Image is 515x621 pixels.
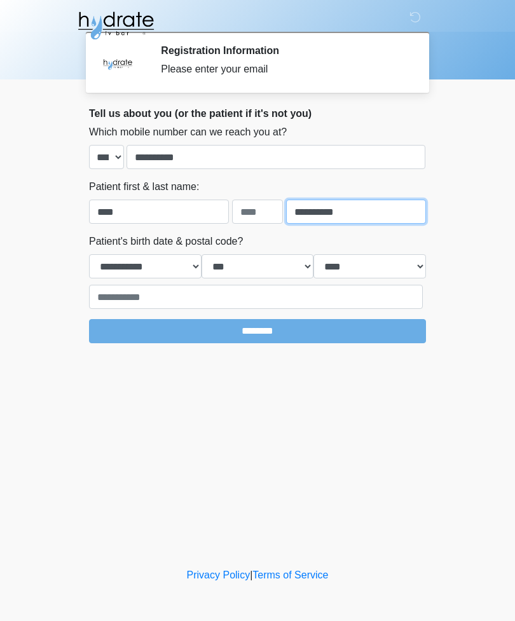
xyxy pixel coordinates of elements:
[187,570,251,580] a: Privacy Policy
[99,44,137,83] img: Agent Avatar
[89,234,243,249] label: Patient's birth date & postal code?
[252,570,328,580] a: Terms of Service
[250,570,252,580] a: |
[161,62,407,77] div: Please enter your email
[89,179,199,194] label: Patient first & last name:
[89,125,287,140] label: Which mobile number can we reach you at?
[89,107,426,119] h2: Tell us about you (or the patient if it's not you)
[76,10,155,41] img: Hydrate IV Bar - Fort Collins Logo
